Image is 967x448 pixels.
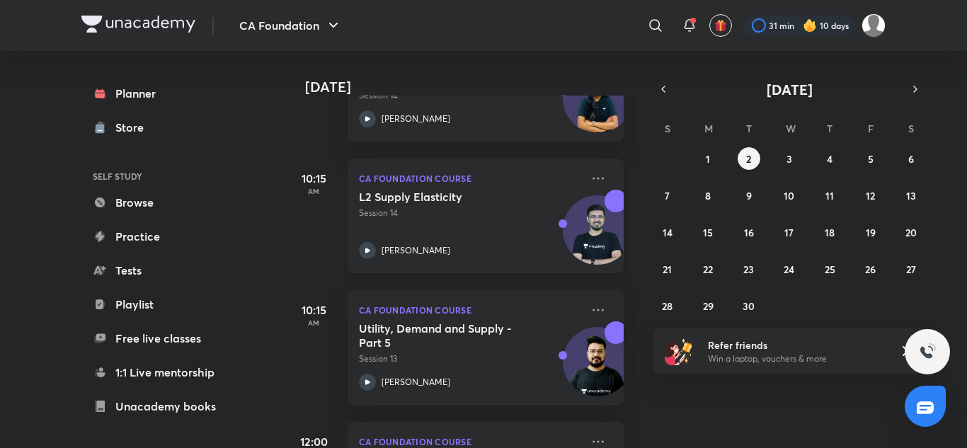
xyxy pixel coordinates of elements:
[743,263,754,276] abbr: September 23, 2025
[746,122,752,135] abbr: Tuesday
[859,184,882,207] button: September 12, 2025
[818,184,841,207] button: September 11, 2025
[908,122,914,135] abbr: Saturday
[827,152,832,166] abbr: September 4, 2025
[859,221,882,243] button: September 19, 2025
[697,258,719,280] button: September 22, 2025
[382,376,450,389] p: [PERSON_NAME]
[704,122,713,135] abbr: Monday
[697,294,719,317] button: September 29, 2025
[359,321,535,350] h5: Utility, Demand and Supply - Part 5
[900,147,922,170] button: September 6, 2025
[825,226,835,239] abbr: September 18, 2025
[382,113,450,125] p: [PERSON_NAME]
[746,189,752,202] abbr: September 9, 2025
[803,18,817,33] img: streak
[665,189,670,202] abbr: September 7, 2025
[818,221,841,243] button: September 18, 2025
[738,184,760,207] button: September 9, 2025
[744,226,754,239] abbr: September 16, 2025
[81,188,246,217] a: Browse
[714,19,727,32] img: avatar
[778,221,801,243] button: September 17, 2025
[115,119,152,136] div: Store
[743,299,755,313] abbr: September 30, 2025
[665,337,693,365] img: referral
[905,226,917,239] abbr: September 20, 2025
[563,335,631,403] img: Avatar
[778,147,801,170] button: September 3, 2025
[81,324,246,352] a: Free live classes
[786,122,796,135] abbr: Wednesday
[697,221,719,243] button: September 15, 2025
[865,263,876,276] abbr: September 26, 2025
[359,301,581,318] p: CA Foundation Course
[285,187,342,195] p: AM
[825,263,835,276] abbr: September 25, 2025
[285,170,342,187] h5: 10:15
[703,226,713,239] abbr: September 15, 2025
[919,343,936,360] img: ttu
[868,152,874,166] abbr: September 5, 2025
[900,258,922,280] button: September 27, 2025
[359,207,581,219] p: Session 14
[359,170,581,187] p: CA Foundation Course
[656,294,679,317] button: September 28, 2025
[81,358,246,386] a: 1:1 Live mentorship
[906,263,916,276] abbr: September 27, 2025
[81,16,195,33] img: Company Logo
[784,226,794,239] abbr: September 17, 2025
[285,318,342,327] p: AM
[359,89,581,102] p: Session 14
[665,122,670,135] abbr: Sunday
[786,152,792,166] abbr: September 3, 2025
[868,122,874,135] abbr: Friday
[738,147,760,170] button: September 2, 2025
[359,352,581,365] p: Session 13
[900,221,922,243] button: September 20, 2025
[778,258,801,280] button: September 24, 2025
[656,258,679,280] button: September 21, 2025
[818,258,841,280] button: September 25, 2025
[900,184,922,207] button: September 13, 2025
[738,294,760,317] button: September 30, 2025
[703,263,713,276] abbr: September 22, 2025
[382,244,450,257] p: [PERSON_NAME]
[359,190,535,204] h5: L2 Supply Elasticity
[662,299,673,313] abbr: September 28, 2025
[81,164,246,188] h6: SELF STUDY
[705,189,711,202] abbr: September 8, 2025
[663,263,672,276] abbr: September 21, 2025
[285,301,342,318] h5: 10:15
[81,290,246,318] a: Playlist
[656,221,679,243] button: September 14, 2025
[784,189,794,202] abbr: September 10, 2025
[305,79,638,96] h4: [DATE]
[708,338,882,352] h6: Refer friends
[859,147,882,170] button: September 5, 2025
[908,152,914,166] abbr: September 6, 2025
[708,352,882,365] p: Win a laptop, vouchers & more
[827,122,832,135] abbr: Thursday
[825,189,834,202] abbr: September 11, 2025
[697,184,719,207] button: September 8, 2025
[81,79,246,108] a: Planner
[778,184,801,207] button: September 10, 2025
[784,263,794,276] abbr: September 24, 2025
[859,258,882,280] button: September 26, 2025
[706,152,710,166] abbr: September 1, 2025
[738,221,760,243] button: September 16, 2025
[738,258,760,280] button: September 23, 2025
[81,222,246,251] a: Practice
[563,71,631,139] img: Avatar
[767,80,813,99] span: [DATE]
[231,11,350,40] button: CA Foundation
[81,16,195,36] a: Company Logo
[862,13,886,38] img: ansh jain
[818,147,841,170] button: September 4, 2025
[673,79,905,99] button: [DATE]
[703,299,714,313] abbr: September 29, 2025
[81,256,246,285] a: Tests
[563,203,631,271] img: Avatar
[81,392,246,420] a: Unacademy books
